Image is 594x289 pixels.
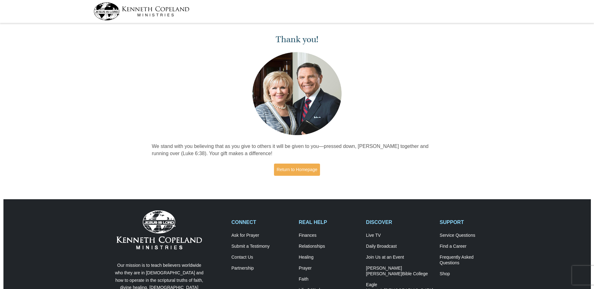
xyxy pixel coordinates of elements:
a: Return to Homepage [274,164,320,176]
a: Join Us at an Event [366,255,433,260]
img: Kenneth Copeland Ministries [116,210,202,249]
a: Service Questions [440,233,500,238]
a: Partnership [231,266,292,271]
a: Daily Broadcast [366,244,433,249]
a: Contact Us [231,255,292,260]
img: Kenneth and Gloria [251,51,343,137]
a: Prayer [299,266,359,271]
h2: REAL HELP [299,219,359,225]
h2: SUPPORT [440,219,500,225]
a: Finances [299,233,359,238]
p: We stand with you believing that as you give to others it will be given to you—pressed down, [PER... [152,143,442,157]
a: Submit a Testimony [231,244,292,249]
span: Bible College [402,271,428,276]
h2: DISCOVER [366,219,433,225]
a: Ask for Prayer [231,233,292,238]
a: Find a Career [440,244,500,249]
a: Frequently AskedQuestions [440,255,500,266]
a: Shop [440,271,500,277]
img: kcm-header-logo.svg [94,3,189,20]
a: Live TV [366,233,433,238]
a: Relationships [299,244,359,249]
h1: Thank you! [152,34,442,45]
a: Faith [299,276,359,282]
a: Healing [299,255,359,260]
h2: CONNECT [231,219,292,225]
a: [PERSON_NAME] [PERSON_NAME]Bible College [366,266,433,277]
